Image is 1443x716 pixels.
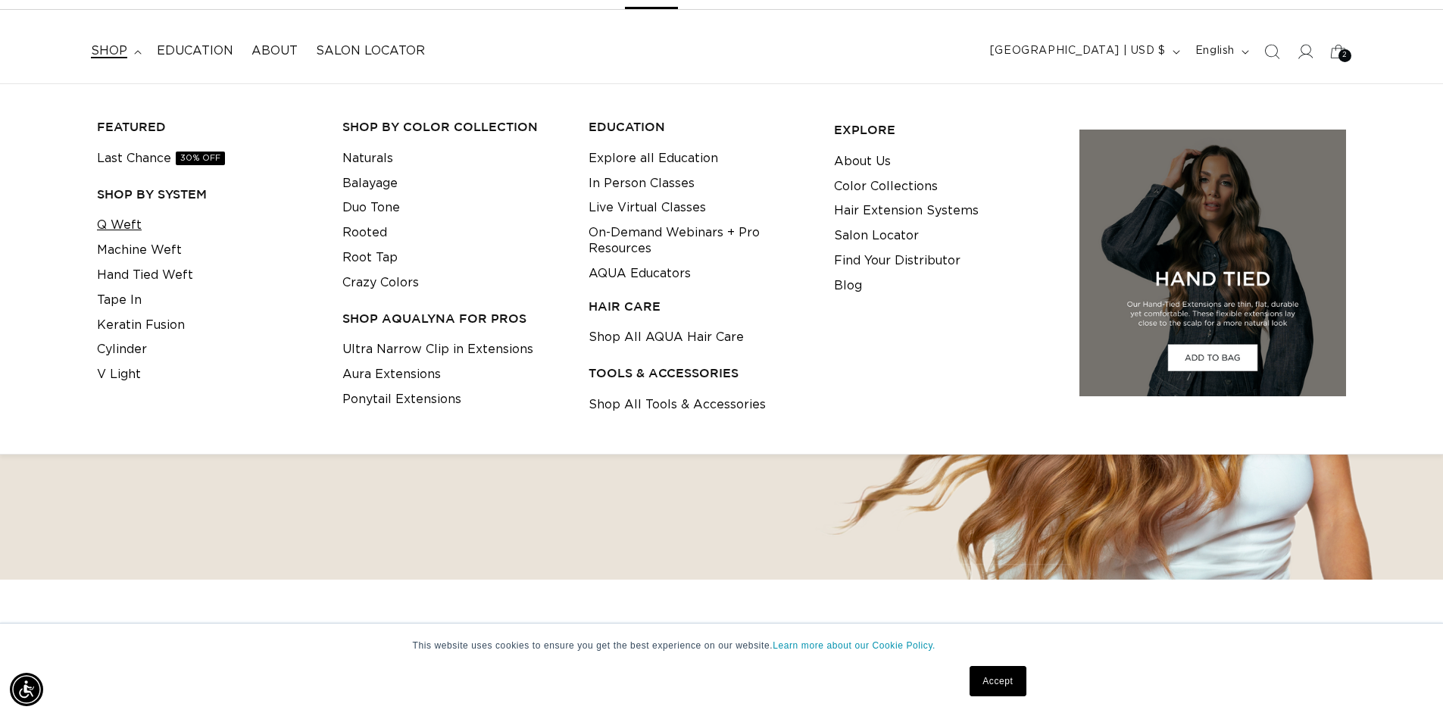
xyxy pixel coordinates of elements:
a: Find Your Distributor [834,249,960,274]
a: Balayage [342,171,398,196]
a: Q Weft [97,213,142,238]
a: Machine Weft [97,238,182,263]
a: Explore all Education [589,146,718,171]
h3: EXPLORE [834,122,1056,138]
div: Accessibility Menu [10,673,43,706]
h3: Shop by Color Collection [342,119,564,135]
span: Salon Locator [316,43,425,59]
span: About [251,43,298,59]
iframe: Chat Widget [1367,643,1443,716]
a: Accept [970,666,1026,696]
a: AQUA Educators [589,261,691,286]
a: Live Virtual Classes [589,195,706,220]
a: V Light [97,362,141,387]
a: Education [148,34,242,68]
summary: shop [82,34,148,68]
a: In Person Classes [589,171,695,196]
a: Color Collections [834,174,938,199]
a: Root Tap [342,245,398,270]
a: Salon Locator [307,34,434,68]
a: Duo Tone [342,195,400,220]
summary: Search [1255,35,1288,68]
a: Cylinder [97,337,147,362]
a: About [242,34,307,68]
h3: EDUCATION [589,119,811,135]
a: Hand Tied Weft [97,263,193,288]
button: [GEOGRAPHIC_DATA] | USD $ [981,37,1186,66]
h3: HAIR CARE [589,299,811,314]
a: Learn more about our Cookie Policy. [773,640,935,651]
p: This website uses cookies to ensure you get the best experience on our website. [413,639,1031,652]
a: Rooted [342,220,387,245]
h3: Shop AquaLyna for Pros [342,311,564,327]
a: Tape In [97,288,142,313]
a: Ultra Narrow Clip in Extensions [342,337,533,362]
a: Crazy Colors [342,270,419,295]
a: Shop All AQUA Hair Care [589,325,744,350]
h3: TOOLS & ACCESSORIES [589,365,811,381]
span: [GEOGRAPHIC_DATA] | USD $ [990,43,1166,59]
a: Aura Extensions [342,362,441,387]
span: 2 [1342,49,1348,62]
a: Keratin Fusion [97,313,185,338]
a: Ponytail Extensions [342,387,461,412]
span: 30% OFF [176,152,225,165]
button: English [1186,37,1255,66]
span: shop [91,43,127,59]
a: Salon Locator [834,224,919,249]
span: Education [157,43,233,59]
a: Shop All Tools & Accessories [589,392,766,417]
a: Last Chance30% OFF [97,146,225,171]
h3: FEATURED [97,119,319,135]
a: About Us [834,149,891,174]
a: Naturals [342,146,393,171]
a: Blog [834,274,862,299]
a: On-Demand Webinars + Pro Resources [589,220,811,261]
h3: SHOP BY SYSTEM [97,186,319,202]
span: English [1195,43,1235,59]
a: Hair Extension Systems [834,199,979,224]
